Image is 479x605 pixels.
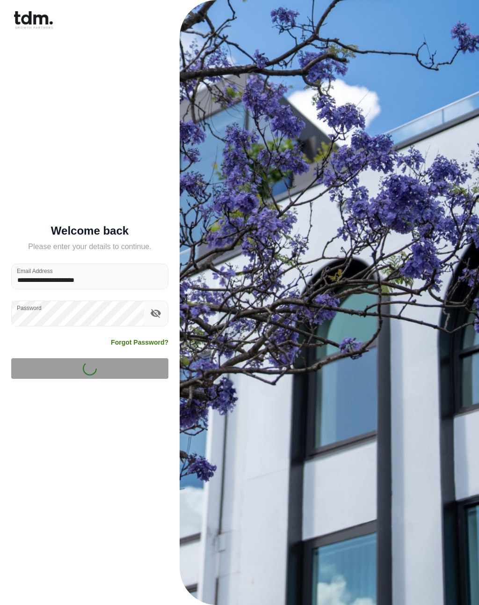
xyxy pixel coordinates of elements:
[111,338,168,347] a: Forgot Password?
[11,241,168,252] h5: Please enter your details to continue.
[17,304,42,312] label: Password
[148,305,164,321] button: toggle password visibility
[17,267,53,275] label: Email Address
[11,226,168,236] h5: Welcome back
